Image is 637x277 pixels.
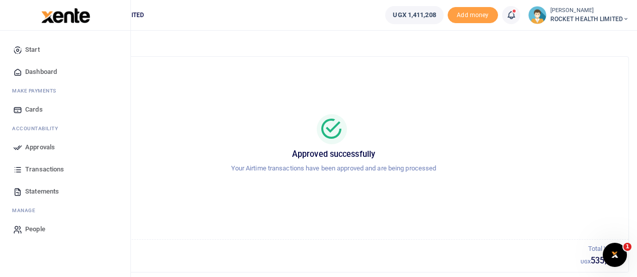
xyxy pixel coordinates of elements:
[47,244,581,254] p: Total Transactions
[8,121,122,136] li: Ac
[528,6,629,24] a: profile-user [PERSON_NAME] ROCKET HEALTH LIMITED
[47,256,581,266] h5: 18
[581,256,620,266] h5: 535,000
[8,136,122,158] a: Approvals
[8,39,122,61] a: Start
[8,158,122,180] a: Transactions
[393,10,436,20] span: UGX 1,411,208
[581,244,620,254] p: Total Value
[8,99,122,121] a: Cards
[581,259,591,264] small: UGX
[51,149,616,159] h5: Approved successfully
[8,180,122,203] a: Statements
[25,164,64,174] span: Transactions
[25,67,57,77] span: Dashboard
[20,125,58,132] span: countability
[603,243,627,267] iframe: Intercom live chat
[385,6,443,24] a: UGX 1,411,208
[25,105,43,115] span: Cards
[8,61,122,83] a: Dashboard
[8,83,122,99] li: M
[25,224,45,234] span: People
[448,11,498,18] a: Add money
[448,7,498,24] li: Toup your wallet
[623,243,631,251] span: 1
[51,163,616,174] p: Your Airtime transactions have been approved and are being processed
[8,203,122,218] li: M
[528,6,546,24] img: profile-user
[550,15,629,24] span: ROCKET HEALTH LIMITED
[17,207,36,214] span: anage
[25,45,40,55] span: Start
[381,6,447,24] li: Wallet ballance
[41,8,90,23] img: logo-large
[40,11,90,19] a: logo-small logo-large logo-large
[25,142,55,152] span: Approvals
[25,187,59,197] span: Statements
[550,7,629,15] small: [PERSON_NAME]
[17,87,56,95] span: ake Payments
[8,218,122,240] a: People
[448,7,498,24] span: Add money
